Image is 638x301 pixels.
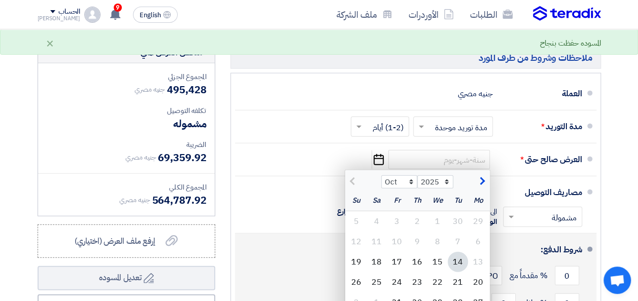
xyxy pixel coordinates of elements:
div: 1 [427,211,448,232]
div: تكلفه التوصيل [46,105,207,116]
button: تعديل المسوده [38,266,215,290]
span: جنيه مصري [119,195,150,205]
span: جنيه مصري [135,84,165,95]
span: 69,359.92 [158,150,206,165]
div: Tu [448,191,468,211]
div: Sa [366,191,387,211]
div: مدة التوريد [501,115,582,139]
div: 7 [448,232,468,252]
span: مشموله [173,116,206,131]
div: 10 [387,232,407,252]
div: 9 [407,232,427,252]
div: مصاريف التوصيل [501,180,582,205]
div: 11 [366,232,387,252]
div: We [427,191,448,211]
div: 12 [346,232,366,252]
img: profile_test.png [84,7,100,23]
span: جنيه مصري [125,152,156,163]
div: المسوده حفظت بنجاح [540,37,600,49]
h5: ملاحظات وشروط من طرف المورد [230,46,601,69]
div: المجموع الجزئي [46,71,207,82]
div: شروط الدفع: [251,238,582,262]
span: 495,428 [167,82,206,97]
div: العرض صالح حتى [501,147,582,172]
div: 4 [366,211,387,232]
img: Teradix logo [533,6,601,21]
input: payment-term-1 [555,266,579,285]
div: 15 [427,252,448,272]
div: × [46,37,54,49]
div: 2 [407,211,427,232]
span: English [140,12,161,19]
div: 13 [468,252,488,272]
a: الطلبات [462,3,521,26]
span: % مقدماً مع [509,271,547,281]
div: 16 [407,252,427,272]
div: Fr [387,191,407,211]
input: سنة-شهر-يوم [388,150,490,169]
div: 6 [468,232,488,252]
div: 18 [366,252,387,272]
span: 564,787.92 [152,193,206,208]
div: الحساب [58,8,80,16]
button: English [133,7,178,23]
div: 23 [407,272,427,292]
div: المجموع الكلي [46,182,207,193]
div: Th [407,191,427,211]
div: 19 [346,252,366,272]
div: 20 [468,272,488,292]
div: 3 [387,211,407,232]
div: العملة [501,82,582,106]
div: 24 [387,272,407,292]
div: جنيه مصري [457,84,492,103]
div: 5 [346,211,366,232]
span: إرفع ملف العرض (اختياري) [75,235,155,247]
div: 25 [366,272,387,292]
div: [PERSON_NAME] [38,16,81,21]
div: Open chat [603,267,631,294]
div: 8 [427,232,448,252]
div: 26 [346,272,366,292]
div: 29 [468,211,488,232]
a: ملف الشركة [328,3,400,26]
a: الأوردرات [400,3,462,26]
span: [GEOGRAPHIC_DATA], أسوان, مزارع الوادى - توشكى [337,206,496,227]
div: ملخص العرض المالي [141,47,203,59]
div: 14 [448,252,468,272]
span: 9 [114,4,122,12]
div: Mo [468,191,488,211]
div: الى عنوان شركتكم في [319,207,497,227]
div: 22 [427,272,448,292]
div: 30 [448,211,468,232]
div: Su [346,191,366,211]
div: 21 [448,272,468,292]
div: 17 [387,252,407,272]
div: الضريبة [46,139,207,150]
